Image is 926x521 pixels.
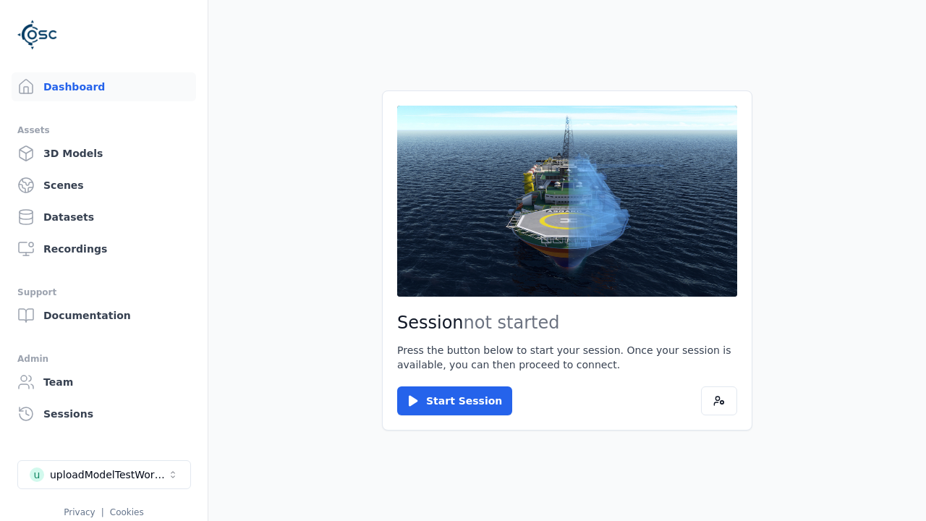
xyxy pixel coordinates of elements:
h2: Session [397,311,737,334]
img: Logo [17,14,58,55]
a: Scenes [12,171,196,200]
span: | [101,507,104,517]
p: Press the button below to start your session. Once your session is available, you can then procee... [397,343,737,372]
a: Cookies [110,507,144,517]
div: uploadModelTestWorkspace [50,467,167,482]
button: Select a workspace [17,460,191,489]
a: 3D Models [12,139,196,168]
div: Support [17,284,190,301]
div: Assets [17,122,190,139]
a: Dashboard [12,72,196,101]
a: Datasets [12,203,196,232]
a: Privacy [64,507,95,517]
a: Documentation [12,301,196,330]
button: Start Session [397,386,512,415]
div: Admin [17,350,190,368]
a: Recordings [12,234,196,263]
div: u [30,467,44,482]
a: Sessions [12,399,196,428]
span: not started [464,313,560,333]
a: Team [12,368,196,397]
